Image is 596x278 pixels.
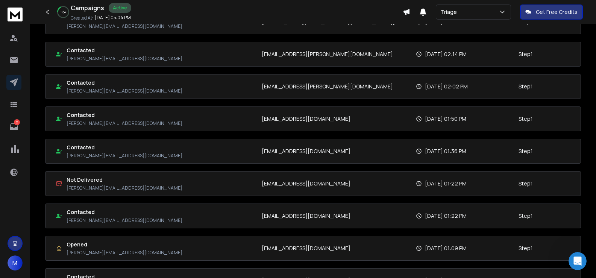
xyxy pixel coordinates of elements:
[425,115,466,123] p: [DATE] 01:50 PM
[262,180,350,187] p: [EMAIL_ADDRESS][DOMAIN_NAME]
[67,241,182,248] h1: Opened
[262,212,350,220] p: [EMAIL_ADDRESS][DOMAIN_NAME]
[425,147,466,155] p: [DATE] 01:36 PM
[24,220,30,226] button: Gif picker
[6,60,123,235] div: Hi [PERSON_NAME],​It’s a good idea to add more email accounts for this campaign. Having multiple ...
[262,115,350,123] p: [EMAIL_ADDRESS][DOMAIN_NAME]
[48,220,54,226] button: Start recording
[95,15,131,21] p: [DATE] 05:04 PM
[67,217,182,223] p: [PERSON_NAME][EMAIL_ADDRESS][DOMAIN_NAME]
[67,120,182,126] p: [PERSON_NAME][EMAIL_ADDRESS][DOMAIN_NAME]
[8,255,23,270] button: M
[425,50,467,58] p: [DATE] 02:14 PM
[67,56,182,62] p: [PERSON_NAME][EMAIL_ADDRESS][DOMAIN_NAME]
[67,111,182,119] h1: Contacted
[425,212,467,220] p: [DATE] 01:22 PM
[67,47,182,54] h1: Contacted
[71,15,93,21] p: Created At:
[262,245,350,252] p: [EMAIL_ADDRESS][DOMAIN_NAME]
[67,250,182,256] p: [PERSON_NAME][EMAIL_ADDRESS][DOMAIN_NAME]
[12,116,117,124] div: This is important because:
[519,245,533,252] p: Step 1
[67,185,182,191] p: [PERSON_NAME][EMAIL_ADDRESS][DOMAIN_NAME]
[18,184,117,205] li: It allows the campaign to , since each account can send a limited number of emails per hour.
[67,144,182,151] h1: Contacted
[27,8,144,54] div: Hey [PERSON_NAME] changed the send date to end on 6/19. I unchecked "strict sending." Do you see ...
[6,8,144,60] div: Mike says…
[132,3,146,17] div: Close
[569,252,587,270] iframe: Intercom live chat
[118,3,132,17] button: Home
[18,124,117,152] li: It by providers like Gmail or Outlook.
[6,119,21,134] a: 2
[520,5,583,20] button: Get Free Credits
[129,217,141,229] button: Send a message…
[425,83,468,90] p: [DATE] 02:02 PM
[519,50,533,58] p: Step 1
[33,13,138,50] div: Hey [PERSON_NAME] changed the send date to end on 6/19. I unchecked "strict sending." Do you see ...
[519,83,533,90] p: Step 1
[67,153,182,159] p: [PERSON_NAME][EMAIL_ADDRESS][DOMAIN_NAME]
[67,176,182,184] h1: Not Delivered
[18,153,117,181] li: It , ensuring more of your emails reach the recipients’ inboxes instead of spam.
[14,119,20,125] p: 2
[36,220,42,226] button: Upload attachment
[519,115,533,123] p: Step 1
[6,204,144,217] textarea: Message…
[12,79,117,116] div: It’s a good idea to add more email accounts for this campaign. Having multiple accounts helps wit...
[21,4,33,16] img: Profile image for Box
[5,3,19,17] button: go back
[21,154,112,160] b: improves overall deliverability
[425,180,467,187] p: [DATE] 01:22 PM
[6,60,144,241] div: Raj says…
[262,83,393,90] p: [EMAIL_ADDRESS][PERSON_NAME][DOMAIN_NAME]
[12,220,18,226] button: Emoji picker
[519,147,533,155] p: Step 1
[12,65,117,79] div: Hi [PERSON_NAME], ​
[519,180,533,187] p: Step 1
[262,50,393,58] p: [EMAIL_ADDRESS][PERSON_NAME][DOMAIN_NAME]
[61,10,66,14] p: 19 %
[18,124,110,144] b: reduces the risk of any single email account being flagged or throttled
[519,212,533,220] p: Step 1
[67,23,182,29] p: [PERSON_NAME][EMAIL_ADDRESS][DOMAIN_NAME]
[425,245,467,252] p: [DATE] 01:09 PM
[71,3,104,12] h1: Campaigns
[36,7,47,13] h1: Box
[8,8,23,21] img: logo
[67,208,182,216] h1: Contacted
[67,88,182,94] p: [PERSON_NAME][EMAIL_ADDRESS][DOMAIN_NAME]
[12,95,104,108] b: email rotation
[536,8,578,16] p: Get Free Credits
[67,79,182,87] h1: Contacted
[441,8,460,16] p: Triage
[109,3,131,13] div: Active
[262,147,350,155] p: [EMAIL_ADDRESS][DOMAIN_NAME]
